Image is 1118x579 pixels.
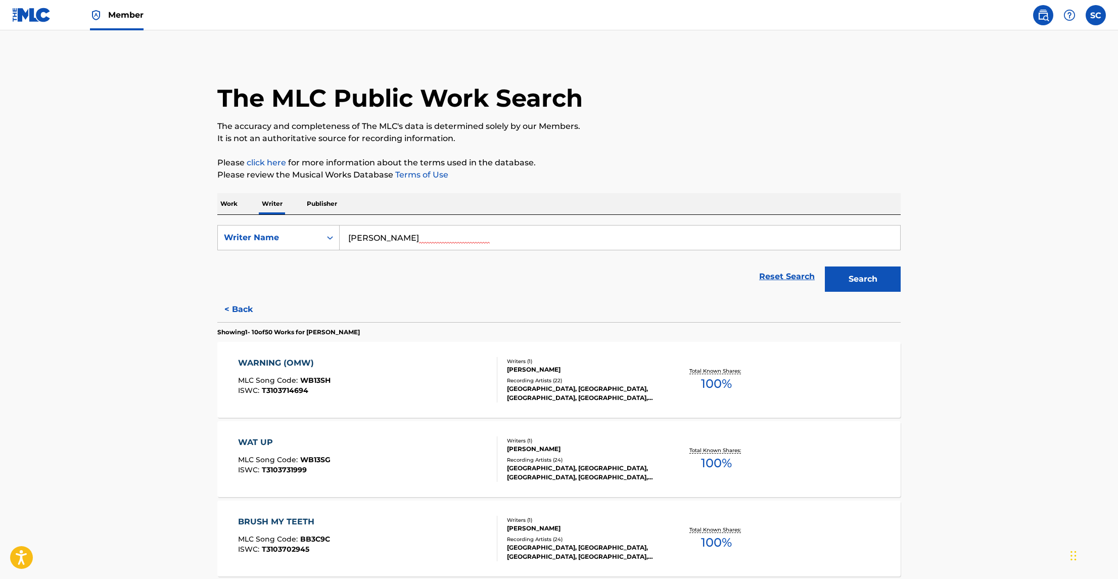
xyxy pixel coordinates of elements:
span: Member [108,9,144,21]
span: ISWC : [238,545,262,554]
form: Search Form [217,225,901,297]
p: Showing 1 - 10 of 50 Works for [PERSON_NAME] [217,328,360,337]
div: WARNING (OMW) [238,357,331,369]
div: [GEOGRAPHIC_DATA], [GEOGRAPHIC_DATA], [GEOGRAPHIC_DATA], [GEOGRAPHIC_DATA], [GEOGRAPHIC_DATA] [507,384,660,403]
div: WAT UP [238,436,331,449]
p: The accuracy and completeness of The MLC's data is determined solely by our Members. [217,120,901,132]
img: Top Rightsholder [90,9,102,21]
img: MLC Logo [12,8,51,22]
span: ISWC : [238,386,262,395]
p: Publisher [304,193,340,214]
p: Writer [259,193,286,214]
div: Drag [1070,541,1077,571]
div: Writer Name [224,232,315,244]
span: ISWC : [238,465,262,474]
div: Writers ( 1 ) [507,437,660,444]
div: Recording Artists ( 24 ) [507,536,660,543]
div: [GEOGRAPHIC_DATA], [GEOGRAPHIC_DATA], [GEOGRAPHIC_DATA], [GEOGRAPHIC_DATA], [GEOGRAPHIC_DATA] [507,464,660,482]
iframe: Resource Center [1090,398,1118,479]
div: Writers ( 1 ) [507,358,660,365]
div: [PERSON_NAME] [507,524,660,533]
span: 100 % [701,375,732,393]
span: 100 % [701,533,732,552]
span: T3103731999 [262,465,307,474]
h1: The MLC Public Work Search [217,83,583,113]
p: Total Known Shares: [689,367,743,375]
p: Please for more information about the terms used in the database. [217,157,901,169]
a: WARNING (OMW)MLC Song Code:WB13SHISWC:T3103714694Writers (1)[PERSON_NAME]Recording Artists (22)[G... [217,342,901,418]
button: Search [825,266,901,292]
div: Recording Artists ( 24 ) [507,456,660,464]
span: BB3C9C [300,535,330,544]
span: WB13SH [300,376,331,385]
div: [PERSON_NAME] [507,365,660,374]
span: T3103702945 [262,545,309,554]
div: Writers ( 1 ) [507,516,660,524]
span: MLC Song Code : [238,455,300,464]
p: Total Known Shares: [689,526,743,533]
div: [PERSON_NAME] [507,444,660,454]
a: Terms of Use [393,170,448,180]
a: click here [247,158,286,167]
span: 100 % [701,454,732,472]
span: T3103714694 [262,386,308,395]
p: Work [217,193,241,214]
span: MLC Song Code : [238,376,300,385]
a: BRUSH MY TEETHMLC Song Code:BB3C9CISWC:T3103702945Writers (1)[PERSON_NAME]Recording Artists (24)[... [217,501,901,576]
p: Please review the Musical Works Database [217,169,901,181]
a: Reset Search [754,265,820,288]
span: WB13SG [300,455,331,464]
div: [GEOGRAPHIC_DATA], [GEOGRAPHIC_DATA], [GEOGRAPHIC_DATA], [GEOGRAPHIC_DATA], [GEOGRAPHIC_DATA] [507,543,660,561]
a: WAT UPMLC Song Code:WB13SGISWC:T3103731999Writers (1)[PERSON_NAME]Recording Artists (24)[GEOGRAPH... [217,421,901,497]
div: User Menu [1086,5,1106,25]
img: help [1063,9,1076,21]
p: It is not an authoritative source for recording information. [217,132,901,145]
div: BRUSH MY TEETH [238,516,330,528]
button: < Back [217,297,278,322]
iframe: Chat Widget [1067,530,1118,579]
p: Total Known Shares: [689,447,743,454]
a: Public Search [1033,5,1053,25]
img: search [1037,9,1049,21]
div: Help [1059,5,1080,25]
div: Recording Artists ( 22 ) [507,377,660,384]
span: MLC Song Code : [238,535,300,544]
